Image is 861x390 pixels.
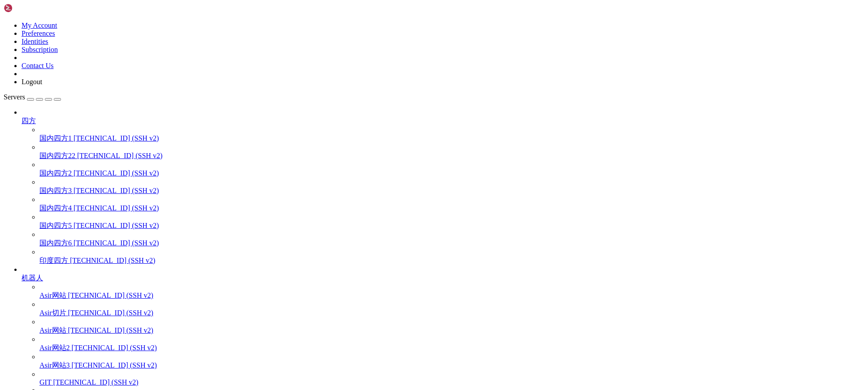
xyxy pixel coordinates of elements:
span: Asir网站 [39,291,66,299]
a: Asir网站 [TECHNICAL_ID] (SSH v2) [39,291,857,300]
a: Identities [22,38,48,45]
a: My Account [22,21,57,29]
a: Asir网站2 [TECHNICAL_ID] (SSH v2) [39,343,857,353]
a: GIT [TECHNICAL_ID] (SSH v2) [39,378,857,386]
a: 四方 [22,116,857,126]
span: 机器人 [22,274,43,282]
span: 国内四方3 [39,187,72,194]
span: 四方 [22,117,36,124]
a: 国内四方4 [TECHNICAL_ID] (SSH v2) [39,204,857,213]
span: [TECHNICAL_ID] (SSH v2) [74,239,159,247]
span: 国内四方4 [39,204,72,212]
a: 国内四方3 [TECHNICAL_ID] (SSH v2) [39,186,857,196]
a: Asir网站 [TECHNICAL_ID] (SSH v2) [39,326,857,335]
a: 国内四方1 [TECHNICAL_ID] (SSH v2) [39,134,857,143]
li: 国内四方2 [TECHNICAL_ID] (SSH v2) [39,161,857,178]
span: [TECHNICAL_ID] (SSH v2) [72,344,157,351]
a: 国内四方2 [TECHNICAL_ID] (SSH v2) [39,169,857,178]
li: Asir网站 [TECHNICAL_ID] (SSH v2) [39,283,857,300]
span: [TECHNICAL_ID] (SSH v2) [74,134,159,142]
a: 国内四方5 [TECHNICAL_ID] (SSH v2) [39,221,857,231]
a: Preferences [22,30,55,37]
span: GIT [39,378,51,386]
span: 国内四方22 [39,152,75,159]
li: 国内四方3 [TECHNICAL_ID] (SSH v2) [39,178,857,196]
li: 国内四方22 [TECHNICAL_ID] (SSH v2) [39,143,857,161]
li: 国内四方1 [TECHNICAL_ID] (SSH v2) [39,126,857,143]
span: 国内四方5 [39,222,72,229]
a: Logout [22,78,42,86]
span: [TECHNICAL_ID] (SSH v2) [74,187,159,194]
li: Asir网站3 [TECHNICAL_ID] (SSH v2) [39,353,857,370]
span: Asir网站3 [39,361,70,369]
span: [TECHNICAL_ID] (SSH v2) [74,169,159,177]
a: 国内四方6 [TECHNICAL_ID] (SSH v2) [39,239,857,248]
li: Asir网站 [TECHNICAL_ID] (SSH v2) [39,318,857,335]
a: Contact Us [22,62,54,69]
span: [TECHNICAL_ID] (SSH v2) [72,361,157,369]
span: 国内四方6 [39,239,72,247]
span: [TECHNICAL_ID] (SSH v2) [74,204,159,212]
a: 印度四方 [TECHNICAL_ID] (SSH v2) [39,256,857,266]
li: 印度四方 [TECHNICAL_ID] (SSH v2) [39,248,857,266]
li: 国内四方6 [TECHNICAL_ID] (SSH v2) [39,231,857,248]
span: Servers [4,93,25,101]
a: Asir网站3 [TECHNICAL_ID] (SSH v2) [39,361,857,370]
li: 国内四方4 [TECHNICAL_ID] (SSH v2) [39,196,857,213]
li: Asir切片 [TECHNICAL_ID] (SSH v2) [39,300,857,318]
span: [TECHNICAL_ID] (SSH v2) [68,309,153,317]
span: [TECHNICAL_ID] (SSH v2) [68,326,153,334]
a: Subscription [22,46,58,53]
span: [TECHNICAL_ID] (SSH v2) [53,378,138,386]
li: 四方 [22,108,857,266]
span: Asir网站2 [39,344,70,351]
li: Asir网站2 [TECHNICAL_ID] (SSH v2) [39,335,857,353]
span: 印度四方 [39,257,68,264]
a: Asir切片 [TECHNICAL_ID] (SSH v2) [39,309,857,318]
span: [TECHNICAL_ID] (SSH v2) [68,291,153,299]
span: [TECHNICAL_ID] (SSH v2) [74,222,159,229]
span: 国内四方1 [39,134,72,142]
span: 国内四方2 [39,169,72,177]
a: Servers [4,93,61,101]
li: GIT [TECHNICAL_ID] (SSH v2) [39,370,857,386]
a: 机器人 [22,274,857,283]
li: 国内四方5 [TECHNICAL_ID] (SSH v2) [39,213,857,231]
img: Shellngn [4,4,55,13]
span: [TECHNICAL_ID] (SSH v2) [70,257,155,264]
span: [TECHNICAL_ID] (SSH v2) [77,152,162,159]
span: Asir网站 [39,326,66,334]
span: Asir切片 [39,309,66,317]
a: 国内四方22 [TECHNICAL_ID] (SSH v2) [39,151,857,161]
